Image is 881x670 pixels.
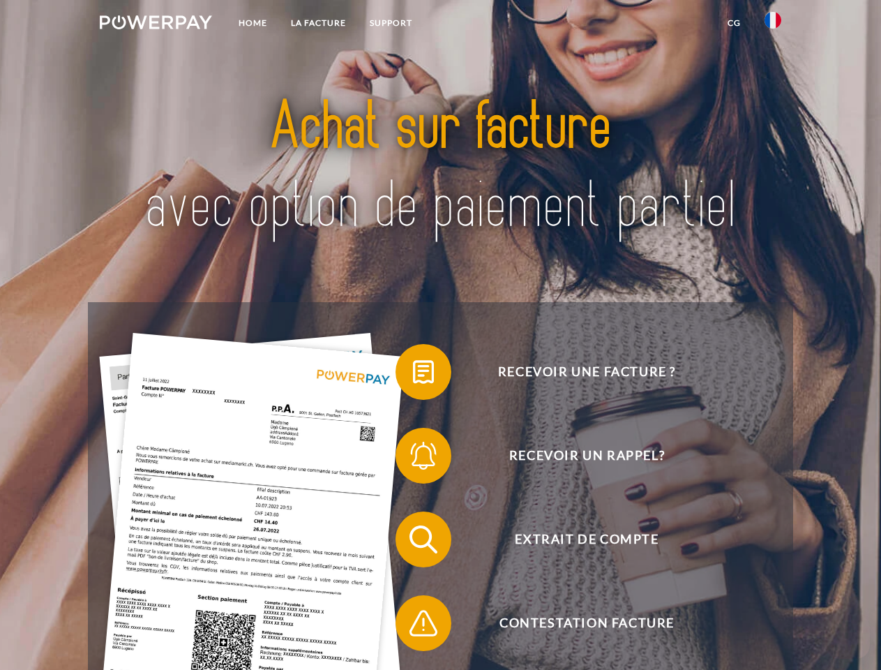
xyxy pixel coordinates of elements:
iframe: Bouton de lancement de la fenêtre de messagerie [825,614,870,659]
img: title-powerpay_fr.svg [133,67,748,267]
span: Recevoir un rappel? [416,428,758,484]
span: Recevoir une facture ? [416,344,758,400]
button: Extrait de compte [396,512,758,567]
img: logo-powerpay-white.svg [100,15,212,29]
a: Support [358,10,424,36]
img: qb_search.svg [406,522,441,557]
span: Extrait de compte [416,512,758,567]
a: LA FACTURE [279,10,358,36]
img: qb_warning.svg [406,606,441,641]
a: Home [227,10,279,36]
img: qb_bill.svg [406,355,441,389]
button: Contestation Facture [396,595,758,651]
a: CG [716,10,753,36]
span: Contestation Facture [416,595,758,651]
img: fr [765,12,781,29]
button: Recevoir un rappel? [396,428,758,484]
img: qb_bell.svg [406,438,441,473]
button: Recevoir une facture ? [396,344,758,400]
